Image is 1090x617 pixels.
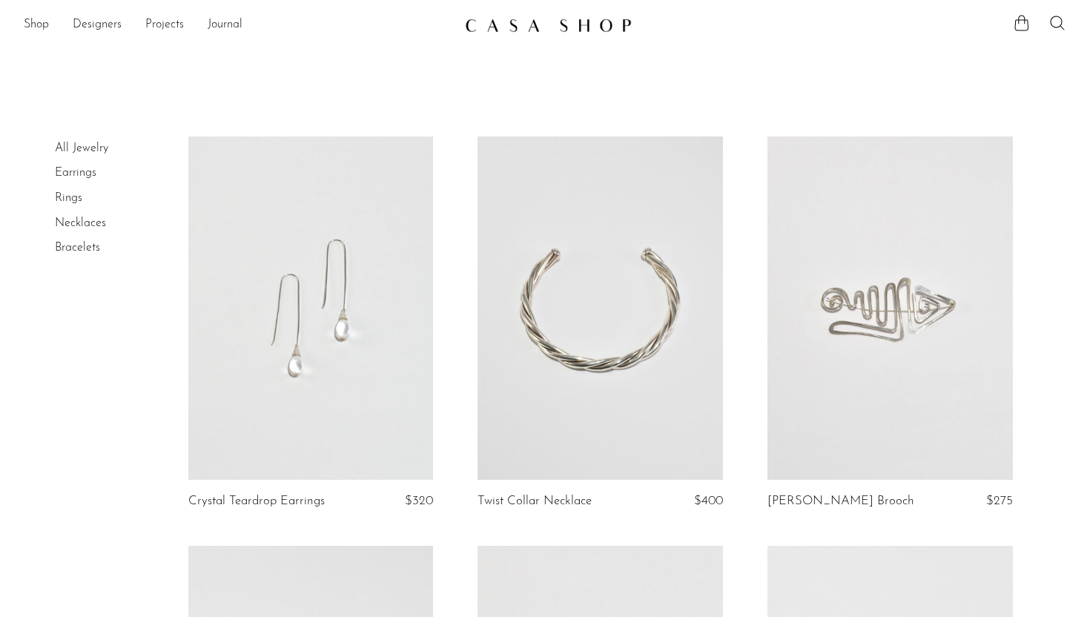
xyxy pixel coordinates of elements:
span: $275 [986,495,1013,507]
a: Earrings [55,167,96,179]
nav: Desktop navigation [24,13,453,38]
a: Shop [24,16,49,35]
a: Bracelets [55,242,100,254]
a: Crystal Teardrop Earrings [188,495,325,508]
a: Projects [145,16,184,35]
a: Rings [55,192,82,204]
a: All Jewelry [55,142,108,154]
ul: NEW HEADER MENU [24,13,453,38]
span: $320 [405,495,433,507]
a: Twist Collar Necklace [478,495,592,508]
a: Necklaces [55,217,106,229]
a: Designers [73,16,122,35]
a: [PERSON_NAME] Brooch [767,495,914,508]
span: $400 [694,495,723,507]
a: Journal [208,16,242,35]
